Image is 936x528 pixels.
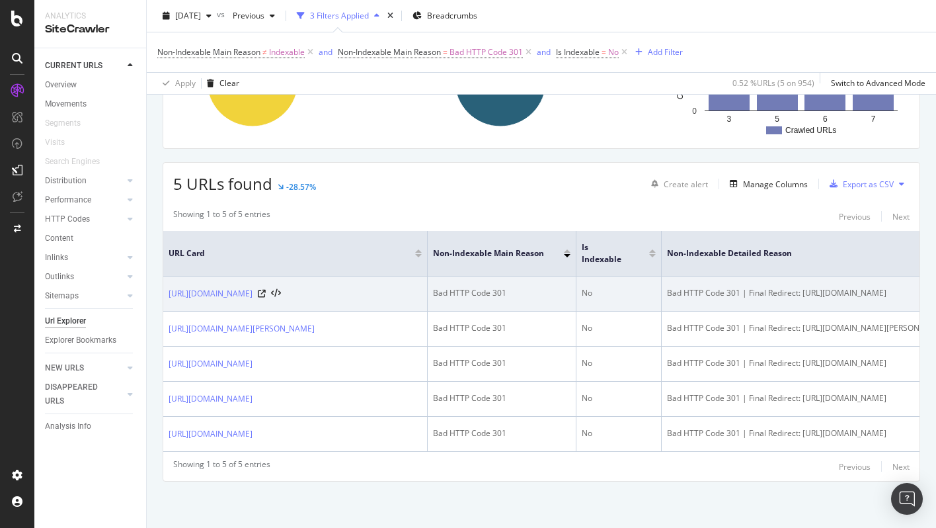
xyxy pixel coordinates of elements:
button: Export as CSV [824,173,894,195]
a: Distribution [45,174,124,188]
button: Apply [157,73,196,94]
span: Non-Indexable Main Reason [157,46,260,58]
div: A chart. [421,23,662,138]
a: Performance [45,193,124,207]
span: 2025 Oct. 9th [175,10,201,21]
span: URL Card [169,247,412,259]
div: Apply [175,77,196,89]
span: Bad HTTP Code 301 [449,43,523,62]
div: Previous [839,461,871,472]
span: Non-Indexable Main Reason [338,46,441,58]
a: [URL][DOMAIN_NAME] [169,392,253,406]
a: Outlinks [45,270,124,284]
button: Create alert [646,173,708,195]
button: [DATE] [157,5,217,26]
div: Analysis Info [45,419,91,433]
div: Export as CSV [843,179,894,190]
a: Sitemaps [45,289,124,303]
div: No [582,287,656,299]
button: and [319,46,332,58]
div: and [537,46,551,58]
a: Explorer Bookmarks [45,333,137,347]
div: Next [892,211,910,222]
div: Url Explorer [45,314,86,328]
div: Manage Columns [743,179,808,190]
span: = [443,46,448,58]
a: [URL][DOMAIN_NAME] [169,427,253,441]
div: No [582,392,656,404]
button: Breadcrumbs [407,5,483,26]
div: Bad HTTP Code 301 [433,427,570,439]
div: Next [892,461,910,472]
button: Previous [839,459,871,474]
span: Previous [227,10,264,21]
text: 3 [727,114,732,124]
button: 3 Filters Applied [292,5,385,26]
a: [URL][DOMAIN_NAME] [169,357,253,371]
a: Visit Online Page [258,290,266,298]
button: Previous [839,208,871,224]
button: View HTML Source [271,289,281,298]
button: Next [892,459,910,474]
button: Add Filter [630,44,683,60]
a: Url Explorer [45,314,137,328]
text: 5 [775,114,780,124]
a: Overview [45,78,137,92]
span: Is Indexable [582,242,629,265]
div: Switch to Advanced Mode [831,77,925,89]
div: A chart. [668,23,910,138]
span: vs [217,9,227,20]
a: HTTP Codes [45,212,124,226]
div: NEW URLS [45,361,84,375]
span: Non-Indexable Detailed Reason [667,247,922,259]
div: Previous [839,211,871,222]
span: Is Indexable [556,46,600,58]
button: Previous [227,5,280,26]
button: Switch to Advanced Mode [826,73,925,94]
span: Indexable [269,43,305,62]
div: Inlinks [45,251,68,265]
text: Crawled URLs [676,48,685,99]
span: 5 URLs found [173,173,272,195]
div: A chart. [173,23,414,138]
text: 7 [871,114,876,124]
div: Visits [45,136,65,150]
span: Breadcrumbs [427,10,477,21]
span: ≠ [262,46,267,58]
div: HTTP Codes [45,212,90,226]
div: Distribution [45,174,87,188]
a: NEW URLS [45,361,124,375]
button: Clear [202,73,239,94]
div: Bad HTTP Code 301 [433,357,570,369]
div: Showing 1 to 5 of 5 entries [173,208,270,224]
div: Search Engines [45,155,100,169]
button: Next [892,208,910,224]
a: Content [45,232,137,245]
div: CURRENT URLS [45,59,102,73]
div: Bad HTTP Code 301 [433,392,570,404]
div: Sitemaps [45,289,79,303]
div: Clear [219,77,239,89]
a: Analysis Info [45,419,137,433]
a: [URL][DOMAIN_NAME][PERSON_NAME] [169,322,315,335]
div: 0.52 % URLs ( 5 on 954 ) [732,77,814,89]
div: Performance [45,193,91,207]
div: No [582,357,656,369]
div: Bad HTTP Code 301 [433,322,570,334]
span: Non-Indexable Main Reason [433,247,544,259]
span: = [602,46,606,58]
div: Outlinks [45,270,74,284]
div: times [385,9,396,22]
text: Crawled URLs [785,126,836,135]
div: Analytics [45,11,136,22]
a: CURRENT URLS [45,59,124,73]
a: DISAPPEARED URLS [45,380,124,408]
a: Visits [45,136,78,150]
div: Overview [45,78,77,92]
div: SiteCrawler [45,22,136,37]
div: Segments [45,116,81,130]
button: Manage Columns [724,176,808,192]
a: [URL][DOMAIN_NAME] [169,287,253,300]
div: DISAPPEARED URLS [45,380,112,408]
